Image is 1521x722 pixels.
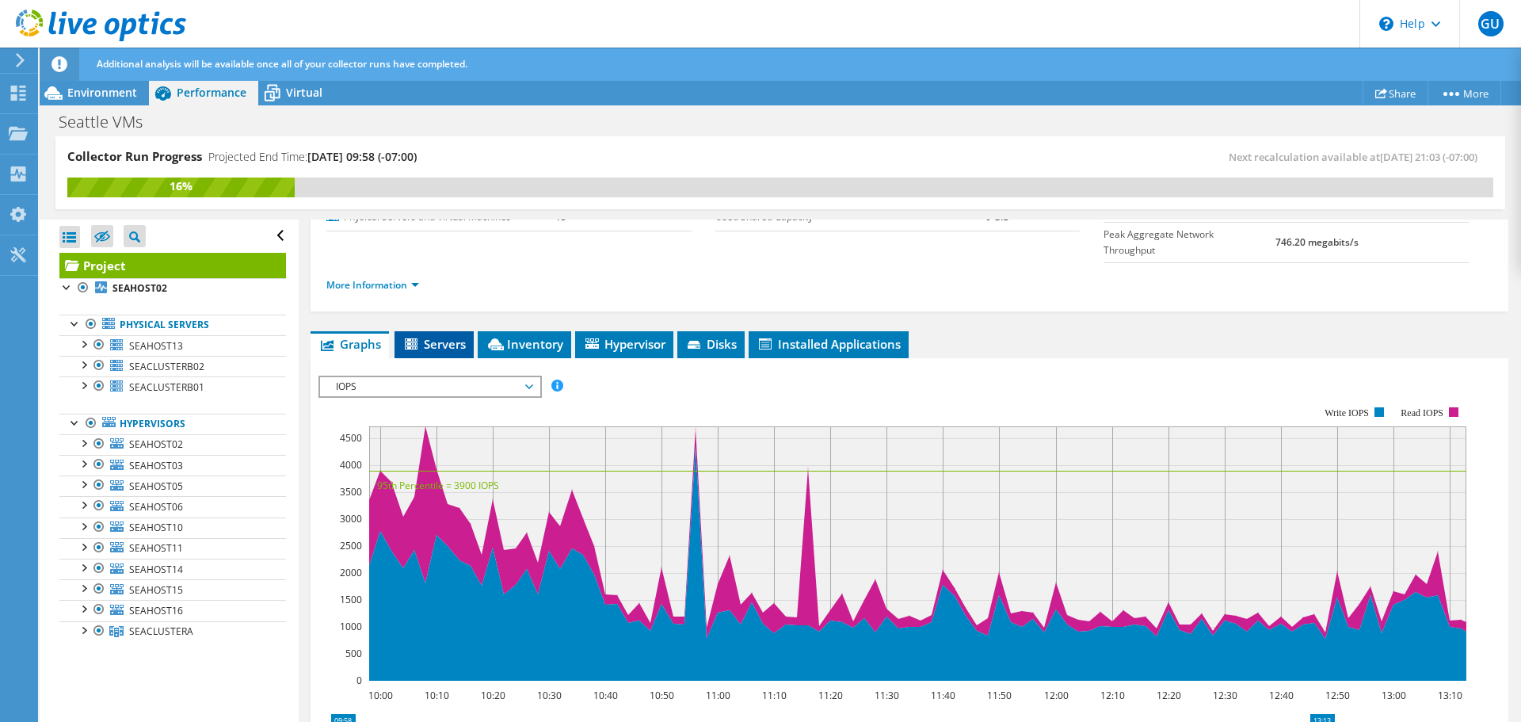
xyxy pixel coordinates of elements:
[481,689,505,702] text: 10:20
[593,689,618,702] text: 10:40
[59,414,286,434] a: Hypervisors
[59,518,286,538] a: SEAHOST10
[307,149,417,164] span: [DATE] 09:58 (-07:00)
[368,689,393,702] text: 10:00
[97,57,467,71] span: Additional analysis will be available once all of your collector runs have completed.
[129,479,183,493] span: SEAHOST05
[129,459,183,472] span: SEAHOST03
[129,583,183,597] span: SEAHOST15
[112,281,167,295] b: SEAHOST02
[129,360,204,373] span: SEACLUSTERB02
[1104,227,1275,258] label: Peak Aggregate Network Throughput
[59,434,286,455] a: SEAHOST02
[59,253,286,278] a: Project
[59,559,286,579] a: SEAHOST14
[1428,81,1501,105] a: More
[340,593,362,606] text: 1500
[1478,11,1504,36] span: GU
[1380,150,1477,164] span: [DATE] 21:03 (-07:00)
[59,600,286,621] a: SEAHOST16
[402,336,466,352] span: Servers
[1275,235,1359,249] b: 746.20 megabits/s
[67,85,137,100] span: Environment
[129,521,183,534] span: SEAHOST10
[1044,689,1069,702] text: 12:00
[1213,689,1237,702] text: 12:30
[985,210,1009,223] b: 0 GiB
[555,210,566,223] b: 15
[129,500,183,514] span: SEAHOST06
[685,336,737,352] span: Disks
[356,674,362,687] text: 0
[1229,150,1485,164] span: Next recalculation available at
[59,278,286,299] a: SEAHOST02
[931,689,955,702] text: 11:40
[757,336,901,352] span: Installed Applications
[425,689,449,702] text: 10:10
[59,621,286,642] a: SEACLUSTERA
[1100,689,1125,702] text: 12:10
[537,689,562,702] text: 10:30
[340,539,362,552] text: 2500
[129,604,183,617] span: SEAHOST16
[129,625,193,638] span: SEACLUSTERA
[59,538,286,559] a: SEAHOST11
[59,376,286,397] a: SEACLUSTERB01
[129,380,204,394] span: SEACLUSTERB01
[650,689,674,702] text: 10:50
[318,336,381,352] span: Graphs
[486,336,563,352] span: Inventory
[340,566,362,579] text: 2000
[59,455,286,476] a: SEAHOST03
[875,689,899,702] text: 11:30
[1325,407,1369,418] text: Write IOPS
[326,278,419,292] a: More Information
[1438,689,1462,702] text: 13:10
[177,85,246,100] span: Performance
[1382,689,1406,702] text: 13:00
[129,437,183,451] span: SEAHOST02
[328,377,532,396] span: IOPS
[59,315,286,335] a: Physical Servers
[1157,689,1181,702] text: 12:20
[129,563,183,576] span: SEAHOST14
[377,479,499,492] text: 95th Percentile = 3900 IOPS
[706,689,730,702] text: 11:00
[340,458,362,472] text: 4000
[208,148,417,166] h4: Projected End Time:
[59,579,286,600] a: SEAHOST15
[987,689,1012,702] text: 11:50
[51,113,167,131] h1: Seattle VMs
[59,496,286,517] a: SEAHOST06
[340,512,362,525] text: 3000
[1325,689,1350,702] text: 12:50
[59,335,286,356] a: SEAHOST13
[762,689,787,702] text: 11:10
[340,431,362,445] text: 4500
[340,485,362,499] text: 3500
[67,178,295,195] div: 16%
[583,336,665,352] span: Hypervisor
[1401,407,1444,418] text: Read IOPS
[818,689,843,702] text: 11:20
[1379,17,1393,31] svg: \n
[59,356,286,376] a: SEACLUSTERB02
[340,620,362,633] text: 1000
[345,647,362,660] text: 500
[1363,81,1428,105] a: Share
[129,339,183,353] span: SEAHOST13
[1269,689,1294,702] text: 12:40
[129,541,183,555] span: SEAHOST11
[286,85,322,100] span: Virtual
[59,476,286,496] a: SEAHOST05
